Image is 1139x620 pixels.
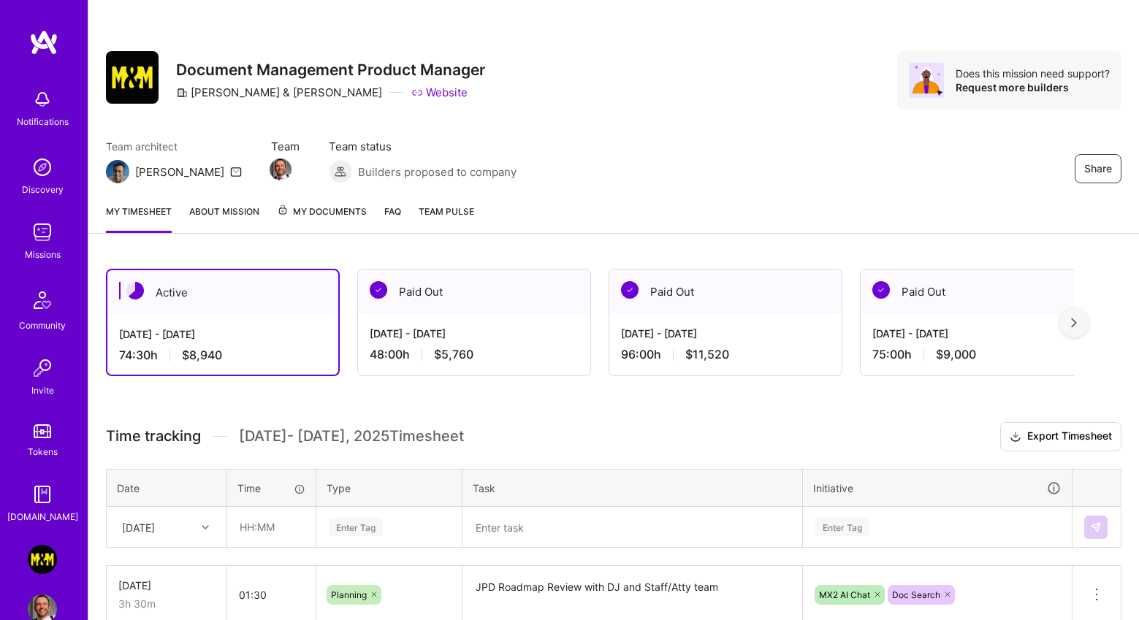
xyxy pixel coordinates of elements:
[31,383,54,398] div: Invite
[621,326,830,341] div: [DATE] - [DATE]
[24,545,61,574] a: Morgan & Morgan: Document Management Product Manager
[22,182,64,197] div: Discovery
[861,269,1093,314] div: Paid Out
[202,524,209,531] i: icon Chevron
[411,85,468,100] a: Website
[34,424,51,438] img: tokens
[277,204,367,233] a: My Documents
[28,353,57,383] img: Invite
[370,347,579,362] div: 48:00 h
[25,247,61,262] div: Missions
[228,508,315,546] input: HH:MM
[176,61,485,79] h3: Document Management Product Manager
[28,153,57,182] img: discovery
[227,575,316,614] input: HH:MM
[271,139,300,154] span: Team
[28,480,57,509] img: guide book
[106,204,172,233] a: My timesheet
[316,469,462,507] th: Type
[329,516,383,538] div: Enter Tag
[7,509,78,524] div: [DOMAIN_NAME]
[370,281,387,299] img: Paid Out
[819,589,870,600] span: MX2 AI Chat
[28,85,57,114] img: bell
[1090,521,1102,533] img: Submit
[419,204,474,233] a: Team Pulse
[28,444,58,459] div: Tokens
[107,270,338,315] div: Active
[118,578,215,593] div: [DATE]
[182,348,222,363] span: $8,940
[329,139,517,154] span: Team status
[271,157,290,182] a: Team Member Avatar
[936,347,976,362] span: $9,000
[370,326,579,341] div: [DATE] - [DATE]
[909,63,944,98] img: Avatar
[28,545,57,574] img: Morgan & Morgan: Document Management Product Manager
[462,469,803,507] th: Task
[419,206,474,217] span: Team Pulse
[1075,154,1121,183] button: Share
[384,204,401,233] a: FAQ
[685,347,729,362] span: $11,520
[358,269,590,314] div: Paid Out
[331,589,367,600] span: Planning
[106,51,159,104] img: Company Logo
[106,139,242,154] span: Team architect
[119,326,327,342] div: [DATE] - [DATE]
[237,481,305,496] div: Time
[434,347,473,362] span: $5,760
[106,427,201,445] span: Time tracking
[176,87,188,99] i: icon CompanyGray
[815,516,869,538] div: Enter Tag
[126,282,144,299] img: Active
[107,469,227,507] th: Date
[872,347,1081,362] div: 75:00 h
[621,347,830,362] div: 96:00 h
[189,204,259,233] a: About Mission
[277,204,367,220] span: My Documents
[230,166,242,177] i: icon Mail
[1000,422,1121,451] button: Export Timesheet
[176,85,382,100] div: [PERSON_NAME] & [PERSON_NAME]
[956,66,1110,80] div: Does this mission need support?
[239,427,464,445] span: [DATE] - [DATE] , 2025 Timesheet
[1071,318,1077,328] img: right
[270,158,292,180] img: Team Member Avatar
[19,318,66,333] div: Community
[28,218,57,247] img: teamwork
[813,480,1062,497] div: Initiative
[892,589,940,600] span: Doc Search
[135,164,224,180] div: [PERSON_NAME]
[29,29,58,56] img: logo
[122,519,155,535] div: [DATE]
[358,164,517,180] span: Builders proposed to company
[1010,429,1021,445] i: icon Download
[17,114,69,129] div: Notifications
[956,80,1110,94] div: Request more builders
[25,283,60,318] img: Community
[872,326,1081,341] div: [DATE] - [DATE]
[329,160,352,183] img: Builders proposed to company
[872,281,890,299] img: Paid Out
[118,596,215,611] div: 3h 30m
[119,348,327,363] div: 74:30 h
[1084,161,1112,176] span: Share
[621,281,639,299] img: Paid Out
[609,269,842,314] div: Paid Out
[106,160,129,183] img: Team Architect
